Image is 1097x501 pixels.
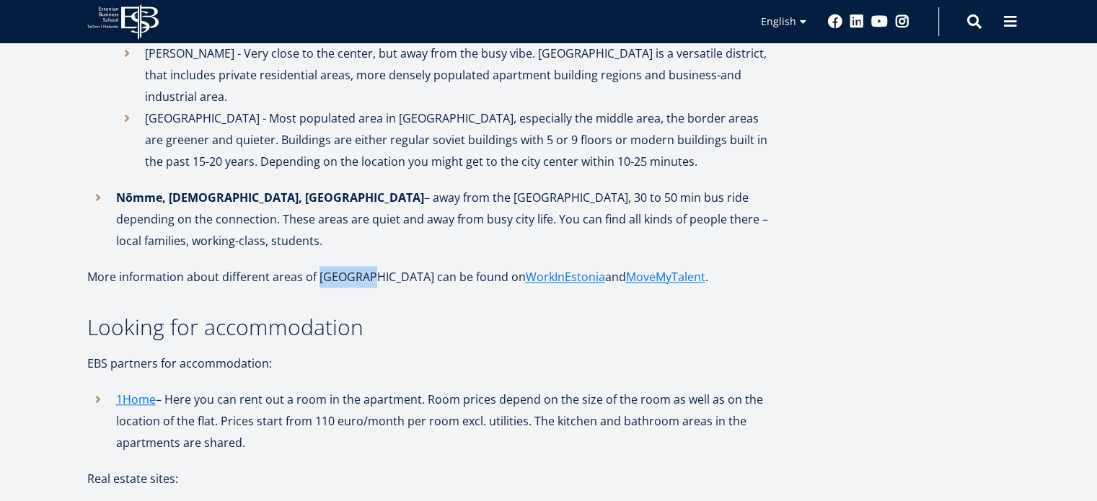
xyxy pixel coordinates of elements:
[116,190,424,205] strong: Nõmme, [DEMOGRAPHIC_DATA], [GEOGRAPHIC_DATA]
[526,266,605,288] a: WorkInEstonia
[87,353,772,374] p: EBS partners for accommodation:
[116,43,772,107] li: [PERSON_NAME] - Very close to the center, but away from the busy vibe. [GEOGRAPHIC_DATA] is a ver...
[895,14,909,29] a: Instagram
[87,266,772,288] p: More information about different areas of [GEOGRAPHIC_DATA] can be found on and .
[87,187,772,252] li: – away from the [GEOGRAPHIC_DATA], 30 to 50 min bus ride depending on the connection. These areas...
[87,389,772,453] li: – Here you can rent out a room in the apartment. Room prices depend on the size of the room as we...
[116,107,772,172] li: [GEOGRAPHIC_DATA] - Most populated area in [GEOGRAPHIC_DATA], especially the middle area, the bor...
[116,389,156,410] a: 1Home
[87,316,772,338] h3: Looking for accommodation
[871,14,888,29] a: Youtube
[828,14,842,29] a: Facebook
[850,14,864,29] a: Linkedin
[626,266,705,288] a: MoveMyTalent
[87,468,772,489] p: Real estate sites:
